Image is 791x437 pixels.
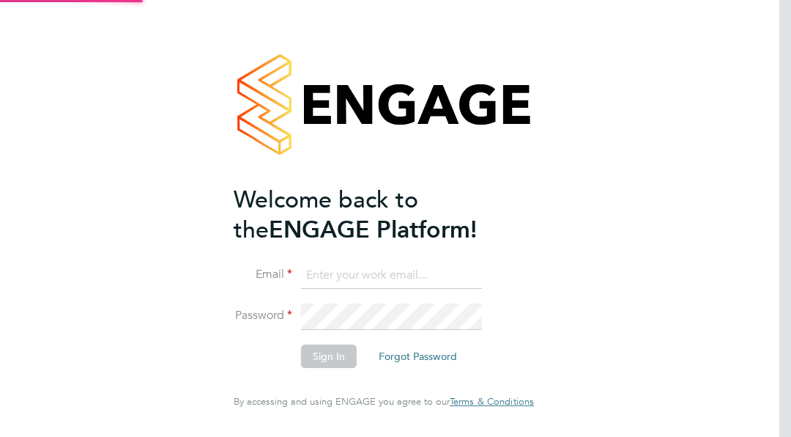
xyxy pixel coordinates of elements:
[234,185,519,245] h2: ENGAGE Platform!
[367,345,469,368] button: Forgot Password
[301,262,482,289] input: Enter your work email...
[450,396,534,408] a: Terms & Conditions
[234,186,418,244] span: Welcome back to the
[234,267,292,282] label: Email
[234,395,534,408] span: By accessing and using ENGAGE you agree to our
[234,308,292,323] label: Password
[450,395,534,408] span: Terms & Conditions
[301,345,357,368] button: Sign In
